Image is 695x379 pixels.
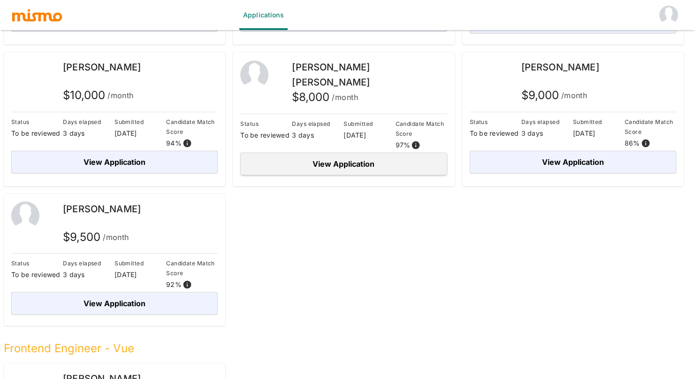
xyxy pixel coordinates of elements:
p: 3 days [521,129,573,138]
p: [DATE] [115,129,166,138]
p: To be reviewed [11,270,63,279]
p: Submitted [115,258,166,268]
svg: View resume score details [411,140,420,150]
p: To be reviewed [470,129,521,138]
p: Status [470,117,521,127]
span: [PERSON_NAME] [521,62,599,73]
p: [DATE] [115,270,166,279]
p: Submitted [344,119,395,129]
p: 3 days [63,270,115,279]
span: [PERSON_NAME] [PERSON_NAME] [292,62,370,88]
p: Status [11,258,63,268]
svg: View resume score details [183,280,192,289]
p: Days elapsed [63,117,115,127]
span: /month [561,89,588,102]
p: 86 % [625,139,640,148]
span: [PERSON_NAME] [63,203,141,215]
p: To be reviewed [11,129,63,138]
span: /month [107,89,134,102]
p: Candidate Match Score [396,119,447,139]
h5: $ 10,000 [63,88,134,103]
p: Days elapsed [292,119,344,129]
p: Submitted [573,117,625,127]
p: 3 days [292,131,344,140]
p: Status [240,119,292,129]
svg: View resume score details [183,139,192,148]
p: Status [11,117,63,127]
p: Days elapsed [521,117,573,127]
img: HM wayfinder [659,6,678,24]
p: 92 % [166,280,182,289]
p: To be reviewed [240,131,292,140]
p: 3 days [63,129,115,138]
button: View Application [240,153,447,175]
img: logo [11,8,63,22]
p: 97 % [396,140,411,150]
button: View Application [470,151,676,173]
button: View Application [11,151,218,173]
img: 2Q== [11,201,39,230]
p: Days elapsed [63,258,115,268]
svg: View resume score details [641,139,650,148]
span: /month [103,231,129,244]
p: 94 % [166,139,182,148]
h5: Frontend Engineer - Vue [4,341,684,356]
h5: $ 8,000 [292,90,358,105]
span: [PERSON_NAME] [63,62,141,73]
span: /month [332,91,358,104]
p: Candidate Match Score [625,117,676,137]
img: heqj8r5mwljcblfq40oaz2bawvnx [11,60,39,88]
img: 2Q== [240,61,268,89]
p: [DATE] [344,131,395,140]
h5: $ 9,000 [521,88,588,103]
h5: $ 9,500 [63,230,129,245]
p: Submitted [115,117,166,127]
p: Candidate Match Score [166,117,218,137]
p: Candidate Match Score [166,258,218,278]
button: View Application [11,292,218,315]
img: usvok8pe79crw6epgbytvhnadqxt [470,60,498,88]
p: [DATE] [573,129,625,138]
